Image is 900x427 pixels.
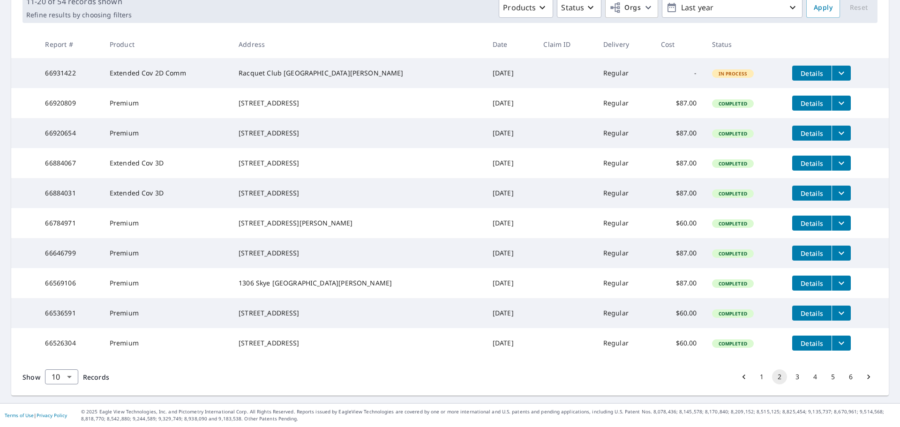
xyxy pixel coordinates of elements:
[653,328,705,358] td: $60.00
[713,340,753,347] span: Completed
[5,412,34,419] a: Terms of Use
[792,276,832,291] button: detailsBtn-66569106
[102,30,231,58] th: Product
[485,58,536,88] td: [DATE]
[798,99,826,108] span: Details
[713,100,753,107] span: Completed
[37,178,102,208] td: 66884031
[37,298,102,328] td: 66536591
[713,190,753,197] span: Completed
[843,369,858,384] button: Go to page 6
[792,96,832,111] button: detailsBtn-66920809
[596,148,653,178] td: Regular
[45,369,78,384] div: Show 10 records
[792,216,832,231] button: detailsBtn-66784971
[37,238,102,268] td: 66646799
[832,306,851,321] button: filesDropdownBtn-66536591
[485,148,536,178] td: [DATE]
[596,238,653,268] td: Regular
[713,280,753,287] span: Completed
[239,218,478,228] div: [STREET_ADDRESS][PERSON_NAME]
[239,68,478,78] div: Racquet Club [GEOGRAPHIC_DATA][PERSON_NAME]
[713,160,753,167] span: Completed
[736,369,751,384] button: Go to previous page
[485,30,536,58] th: Date
[653,208,705,238] td: $60.00
[485,178,536,208] td: [DATE]
[596,268,653,298] td: Regular
[798,309,826,318] span: Details
[37,118,102,148] td: 66920654
[792,66,832,81] button: detailsBtn-66931422
[798,69,826,78] span: Details
[102,118,231,148] td: Premium
[609,2,641,14] span: Orgs
[102,88,231,118] td: Premium
[798,159,826,168] span: Details
[102,148,231,178] td: Extended Cov 3D
[596,88,653,118] td: Regular
[37,58,102,88] td: 66931422
[705,30,785,58] th: Status
[792,246,832,261] button: detailsBtn-66646799
[832,276,851,291] button: filesDropdownBtn-66569106
[832,126,851,141] button: filesDropdownBtn-66920654
[239,128,478,138] div: [STREET_ADDRESS]
[102,298,231,328] td: Premium
[102,208,231,238] td: Premium
[239,278,478,288] div: 1306 Skye [GEOGRAPHIC_DATA][PERSON_NAME]
[596,58,653,88] td: Regular
[713,250,753,257] span: Completed
[231,30,485,58] th: Address
[596,30,653,58] th: Delivery
[239,188,478,198] div: [STREET_ADDRESS]
[503,2,536,13] p: Products
[772,369,787,384] button: page 2
[37,208,102,238] td: 66784971
[561,2,584,13] p: Status
[713,310,753,317] span: Completed
[239,98,478,108] div: [STREET_ADDRESS]
[83,373,109,382] span: Records
[37,148,102,178] td: 66884067
[102,268,231,298] td: Premium
[825,369,840,384] button: Go to page 5
[485,268,536,298] td: [DATE]
[798,219,826,228] span: Details
[485,208,536,238] td: [DATE]
[798,279,826,288] span: Details
[37,30,102,58] th: Report #
[22,373,40,382] span: Show
[792,306,832,321] button: detailsBtn-66536591
[596,178,653,208] td: Regular
[239,248,478,258] div: [STREET_ADDRESS]
[102,58,231,88] td: Extended Cov 2D Comm
[653,30,705,58] th: Cost
[37,412,67,419] a: Privacy Policy
[798,129,826,138] span: Details
[798,339,826,348] span: Details
[832,216,851,231] button: filesDropdownBtn-66784971
[485,328,536,358] td: [DATE]
[5,412,67,418] p: |
[653,238,705,268] td: $87.00
[102,328,231,358] td: Premium
[653,88,705,118] td: $87.00
[596,298,653,328] td: Regular
[832,66,851,81] button: filesDropdownBtn-66931422
[713,130,753,137] span: Completed
[485,238,536,268] td: [DATE]
[790,369,805,384] button: Go to page 3
[37,328,102,358] td: 66526304
[653,268,705,298] td: $87.00
[792,336,832,351] button: detailsBtn-66526304
[26,11,132,19] p: Refine results by choosing filters
[713,220,753,227] span: Completed
[485,88,536,118] td: [DATE]
[81,408,895,422] p: © 2025 Eagle View Technologies, Inc. and Pictometry International Corp. All Rights Reserved. Repo...
[861,369,876,384] button: Go to next page
[239,308,478,318] div: [STREET_ADDRESS]
[536,30,595,58] th: Claim ID
[713,70,753,77] span: In Process
[596,328,653,358] td: Regular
